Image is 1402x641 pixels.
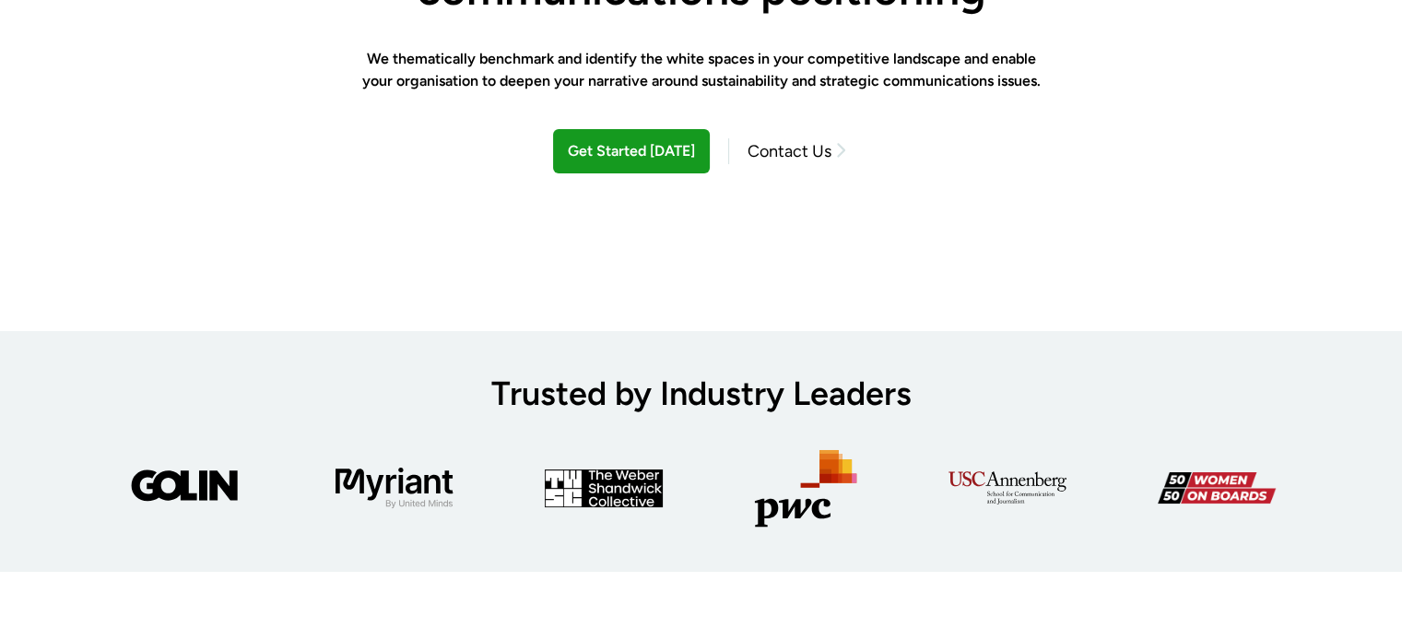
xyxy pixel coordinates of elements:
a: Get Started [DATE] [553,129,710,173]
img: USC Annenberg Logo [948,471,1066,504]
img: Weber Logo [545,469,663,507]
img: PwC Logo [754,449,857,528]
a: Contact Us [728,138,849,164]
img: Golin Logo [126,462,244,515]
h2: We thematically benchmark and identify the white spaces in your competitive landscape and enable ... [350,48,1052,92]
img: Myriant Logo [336,468,454,508]
img: WoB Logo [1158,472,1276,504]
